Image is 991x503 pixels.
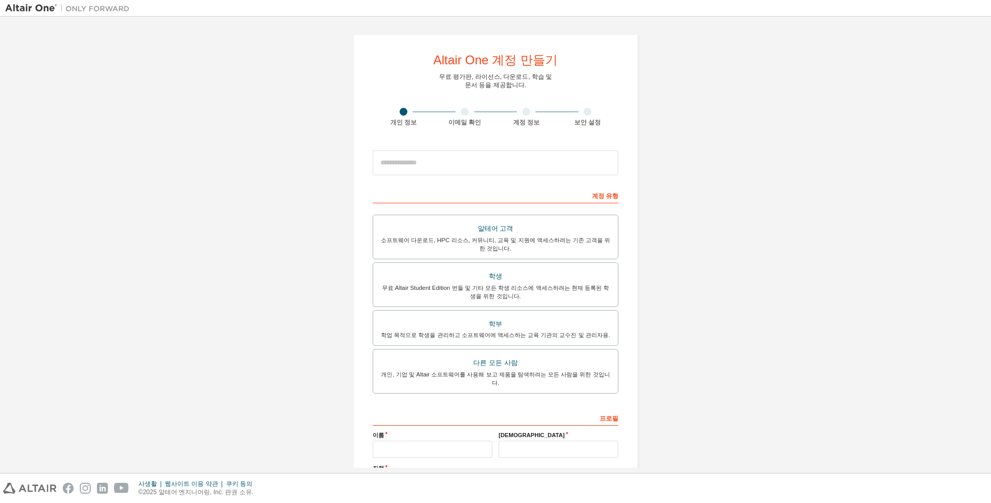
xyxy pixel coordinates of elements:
div: 소프트웨어 다운로드, HPC 리소스, 커뮤니티, 교육 및 지원에 액세스하려는 기존 고객을 위한 것입니다. [379,236,612,253]
div: 웹사이트 이용 약관 [165,480,226,488]
div: 무료 평가판, 라이선스, 다운로드, 학습 및 문서 등을 제공합니다. [439,73,553,89]
img: linkedin.svg [97,483,108,494]
img: altair_logo.svg [3,483,56,494]
label: 직책 [373,464,618,472]
div: 보안 설정 [557,118,619,127]
div: 계정 정보 [495,118,557,127]
img: youtube.svg [114,483,129,494]
img: facebook.svg [63,483,74,494]
label: 이름 [373,431,492,439]
div: 다른 모든 사람 [379,356,612,370]
div: 쿠키 동의 [226,480,259,488]
div: 학부 [379,317,612,331]
div: 알테어 고객 [379,221,612,236]
div: 개인 정보 [373,118,434,127]
img: instagram.svg [80,483,91,494]
img: Altair One [5,3,135,13]
div: 사생활 [138,480,165,488]
div: 이메일 확인 [434,118,496,127]
label: [DEMOGRAPHIC_DATA] [499,431,618,439]
div: Altair One 계정 만들기 [433,54,558,66]
p: © [138,488,259,497]
div: 학생 [379,269,612,284]
div: 학업 목적으로 학생을 관리하고 소프트웨어에 액세스하는 교육 기관의 교수진 및 관리자용. [379,331,612,339]
div: 프로필 [373,409,618,426]
div: 개인, 기업 및 Altair 소프트웨어를 사용해 보고 제품을 탐색하려는 모든 사람을 위한 것입니다. [379,370,612,387]
div: 무료 Altair Student Edition 번들 및 기타 모든 학생 리소스에 액세스하려는 현재 등록된 학생을 위한 것입니다. [379,284,612,300]
div: 계정 유형 [373,187,618,203]
font: 2025 알테어 엔지니어링, Inc. 판권 소유. [143,488,253,496]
